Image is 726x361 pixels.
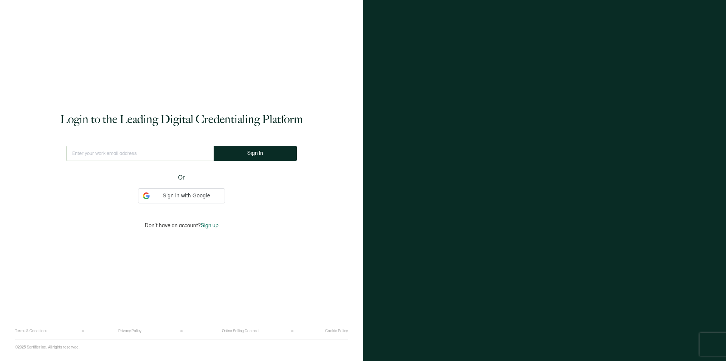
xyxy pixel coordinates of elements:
[118,329,141,333] a: Privacy Policy
[15,329,47,333] a: Terms & Conditions
[214,146,297,161] button: Sign In
[201,222,219,229] span: Sign up
[325,329,348,333] a: Cookie Policy
[60,112,303,127] h1: Login to the Leading Digital Credentialing Platform
[138,188,225,203] div: Sign in with Google
[153,192,220,200] span: Sign in with Google
[247,150,263,156] span: Sign In
[66,146,214,161] input: Enter your work email address
[145,222,219,229] p: Don't have an account?
[178,173,185,183] span: Or
[222,329,259,333] a: Online Selling Contract
[15,345,79,350] p: ©2025 Sertifier Inc.. All rights reserved.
